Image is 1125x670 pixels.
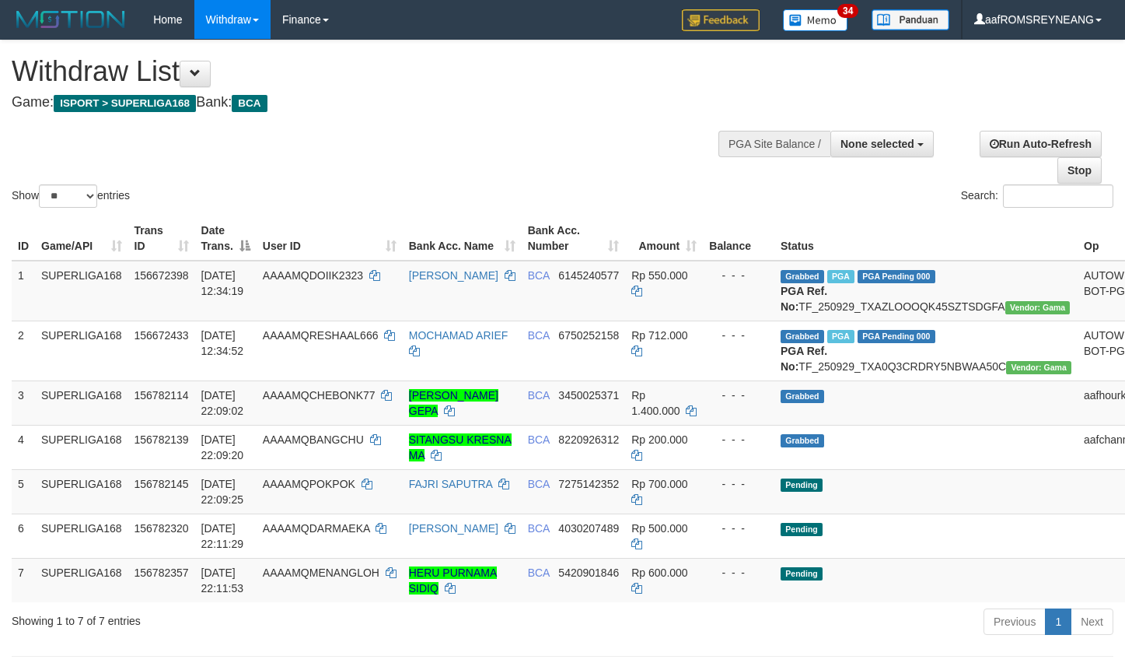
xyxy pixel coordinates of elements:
[35,425,128,469] td: SUPERLIGA168
[12,607,457,629] div: Showing 1 to 7 of 7 entries
[201,433,244,461] span: [DATE] 22:09:20
[1071,609,1113,635] a: Next
[12,216,35,261] th: ID
[35,261,128,321] td: SUPERLIGA168
[709,521,768,536] div: - - -
[135,567,189,579] span: 156782357
[872,9,949,30] img: panduan.png
[263,269,363,282] span: AAAAMQDOIIK2323
[781,390,824,403] span: Grabbed
[781,285,827,313] b: PGA Ref. No:
[703,216,774,261] th: Balance
[709,565,768,581] div: - - -
[39,184,97,208] select: Showentries
[858,270,935,283] span: PGA Pending
[263,522,370,535] span: AAAAMQDARMAEKA
[709,268,768,283] div: - - -
[558,478,619,490] span: Copy 7275142352 to clipboard
[263,478,355,490] span: AAAAMQPOKPOK
[12,56,735,87] h1: Withdraw List
[980,131,1102,157] a: Run Auto-Refresh
[558,522,619,535] span: Copy 4030207489 to clipboard
[1003,184,1113,208] input: Search:
[54,95,196,112] span: ISPORT > SUPERLIGA168
[774,261,1078,321] td: TF_250929_TXAZLOOOQK45SZTSDGFA
[858,330,935,343] span: PGA Pending
[135,522,189,535] span: 156782320
[135,389,189,402] span: 156782114
[35,381,128,425] td: SUPERLIGA168
[263,567,379,579] span: AAAAMQMENANGLOH
[263,389,376,402] span: AAAAMQCHEBONK77
[631,478,687,490] span: Rp 700.000
[12,469,35,514] td: 5
[528,433,550,446] span: BCA
[709,388,768,403] div: - - -
[1045,609,1071,635] a: 1
[528,522,550,535] span: BCA
[631,567,687,579] span: Rp 600.000
[409,269,498,282] a: [PERSON_NAME]
[35,216,128,261] th: Game/API: activate to sort column ascending
[774,321,1078,381] td: TF_250929_TXA0Q3CRDRY5NBWAA50C
[631,329,687,342] span: Rp 712.000
[35,321,128,381] td: SUPERLIGA168
[128,216,195,261] th: Trans ID: activate to sort column ascending
[263,329,379,342] span: AAAAMQRESHAAL666
[837,4,858,18] span: 34
[631,522,687,535] span: Rp 500.000
[135,433,189,446] span: 156782139
[263,433,364,446] span: AAAAMQBANGCHU
[409,478,492,490] a: FAJRI SAPUTRA
[781,345,827,373] b: PGA Ref. No:
[528,567,550,579] span: BCA
[35,514,128,558] td: SUPERLIGA168
[781,523,823,536] span: Pending
[558,567,619,579] span: Copy 5420901846 to clipboard
[528,329,550,342] span: BCA
[201,478,244,506] span: [DATE] 22:09:25
[528,389,550,402] span: BCA
[522,216,626,261] th: Bank Acc. Number: activate to sort column ascending
[12,514,35,558] td: 6
[12,184,130,208] label: Show entries
[558,433,619,446] span: Copy 8220926312 to clipboard
[781,567,823,581] span: Pending
[558,329,619,342] span: Copy 6750252158 to clipboard
[709,328,768,343] div: - - -
[257,216,403,261] th: User ID: activate to sort column ascending
[709,476,768,492] div: - - -
[12,381,35,425] td: 3
[135,269,189,282] span: 156672398
[409,567,498,595] a: HERU PURNAMA SIDIQ
[403,216,522,261] th: Bank Acc. Name: activate to sort column ascending
[12,8,130,31] img: MOTION_logo.png
[781,479,823,492] span: Pending
[984,609,1046,635] a: Previous
[781,434,824,447] span: Grabbed
[35,558,128,602] td: SUPERLIGA168
[709,432,768,447] div: - - -
[201,522,244,550] span: [DATE] 22:11:29
[201,389,244,417] span: [DATE] 22:09:02
[232,95,267,112] span: BCA
[195,216,257,261] th: Date Trans.: activate to sort column descending
[558,269,619,282] span: Copy 6145240577 to clipboard
[1005,301,1071,314] span: Vendor URL: https://trx31.1velocity.biz
[827,330,854,343] span: Marked by aafsoycanthlai
[783,9,848,31] img: Button%20Memo.svg
[528,269,550,282] span: BCA
[1006,361,1071,374] span: Vendor URL: https://trx31.1velocity.biz
[135,478,189,490] span: 156782145
[12,425,35,469] td: 4
[830,131,934,157] button: None selected
[774,216,1078,261] th: Status
[409,329,508,342] a: MOCHAMAD ARIEF
[409,389,498,417] a: [PERSON_NAME] GEPA
[409,522,498,535] a: [PERSON_NAME]
[961,184,1113,208] label: Search:
[1057,157,1102,184] a: Stop
[201,567,244,595] span: [DATE] 22:11:53
[718,131,830,157] div: PGA Site Balance /
[201,329,244,357] span: [DATE] 12:34:52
